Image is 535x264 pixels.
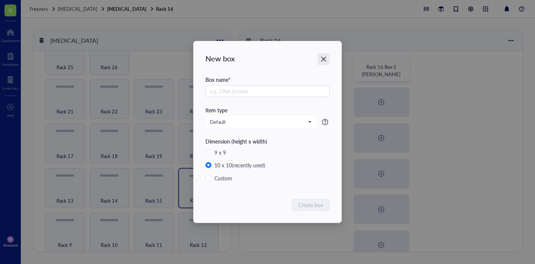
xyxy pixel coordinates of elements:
[292,199,330,211] button: Create box
[205,106,330,114] div: Item type
[214,161,265,169] div: 10 x 10 (recently used)
[318,55,330,64] span: Close
[205,85,330,97] input: e.g. DNA protein
[205,75,330,84] div: Box name
[214,174,232,182] div: Custom
[205,53,235,64] div: New box
[318,53,330,65] button: Close
[210,119,311,125] span: Default
[214,148,226,157] div: 9 x 9
[205,137,330,145] div: Dimension (height x width)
